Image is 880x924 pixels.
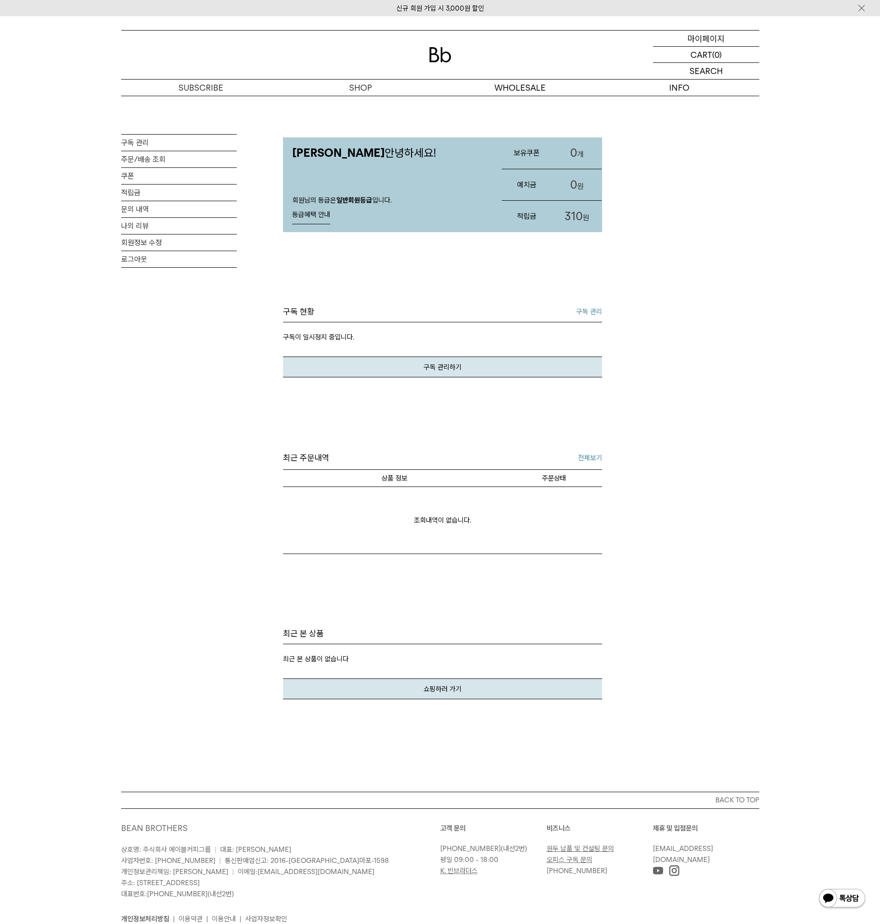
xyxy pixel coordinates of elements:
[283,469,506,487] th: 상품명/옵션
[336,196,372,204] strong: 일반회원등급
[238,868,375,876] span: 이메일:
[552,169,602,201] a: 0원
[653,47,759,63] a: CART (0)
[396,4,484,12] a: 신규 회원 가입 시 3,000원 할인
[121,823,188,833] a: BEAN BROTHERS
[121,234,237,251] a: 회원정보 수정
[178,915,203,923] a: 이용약관
[429,47,451,62] img: 로고
[570,146,577,160] span: 0
[547,867,607,875] a: [PHONE_NUMBER]
[121,879,200,887] span: 주소: [STREET_ADDRESS]
[653,823,759,834] p: 제휴 및 입점문의
[212,915,236,923] a: 이용안내
[818,888,866,910] img: 카카오톡 채널 1:1 채팅 버튼
[258,868,375,876] a: [EMAIL_ADDRESS][DOMAIN_NAME]
[440,854,542,865] p: 평일 09:00 - 18:00
[440,80,600,96] p: WHOLESALE
[121,856,215,865] span: 사업자번호: [PHONE_NUMBER]
[283,357,602,377] a: 구독 관리하기
[232,868,234,876] span: |
[578,452,602,463] a: 전체보기
[552,137,602,169] a: 0개
[219,856,221,865] span: |
[283,653,602,699] div: 최근 본 상품이 없습니다
[283,322,602,357] p: 구독이 일시정지 중입니다.
[283,678,602,699] a: 쇼핑하러 가기
[688,31,725,46] p: 마이페이지
[121,151,237,167] a: 주문/배송 조회
[440,844,501,853] a: [PHONE_NUMBER]
[552,201,602,232] a: 310원
[121,792,759,808] button: BACK TO TOP
[576,306,602,317] a: 구독 관리
[245,915,287,923] a: 사업자정보확인
[292,206,330,224] a: 등급혜택 안내
[283,487,602,554] p: 조회내역이 없습니다.
[690,47,712,62] p: CART
[547,823,653,834] p: 비즈니스
[121,185,237,201] a: 적립금
[121,218,237,234] a: 나의 리뷰
[283,451,329,465] span: 최근 주문내역
[502,172,552,197] h3: 예치금
[547,856,592,864] a: 오피스 구독 문의
[547,844,614,853] a: 원두 납품 및 컨설팅 문의
[121,251,237,267] a: 로그아웃
[283,306,314,317] h3: 구독 현황
[600,80,759,96] p: INFO
[215,845,216,854] span: |
[121,201,237,217] a: 문의 내역
[121,845,211,854] span: 상호명: 주식회사 에이블커피그룹
[225,856,389,865] span: 통신판매업신고: 2016-[GEOGRAPHIC_DATA]마포-1598
[147,890,208,898] a: [PHONE_NUMBER]
[712,47,722,62] p: (0)
[570,178,577,191] span: 0
[565,209,583,223] span: 310
[121,868,228,876] span: 개인정보관리책임: [PERSON_NAME]
[653,31,759,47] a: 마이페이지
[121,168,237,184] a: 쿠폰
[121,915,169,923] a: 개인정보처리방침
[440,867,478,875] a: K. 빈브라더스
[292,146,385,160] strong: [PERSON_NAME]
[283,137,492,169] p: 안녕하세요!
[121,80,281,96] a: SUBSCRIBE
[502,141,552,165] h3: 보유쿠폰
[220,845,291,854] span: 대표: [PERSON_NAME]
[283,628,602,639] p: 최근 본 상품
[121,890,234,898] span: 대표번호: (내선2번)
[653,844,713,864] a: [EMAIL_ADDRESS][DOMAIN_NAME]
[502,204,552,228] h3: 적립금
[440,823,547,834] p: 고객 문의
[281,80,440,96] a: SHOP
[506,469,602,487] th: 주문상태
[121,135,237,151] a: 구독 관리
[689,63,723,79] p: SEARCH
[440,843,542,854] p: (내선2번)
[283,187,492,232] div: 회원님의 등급은 입니다.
